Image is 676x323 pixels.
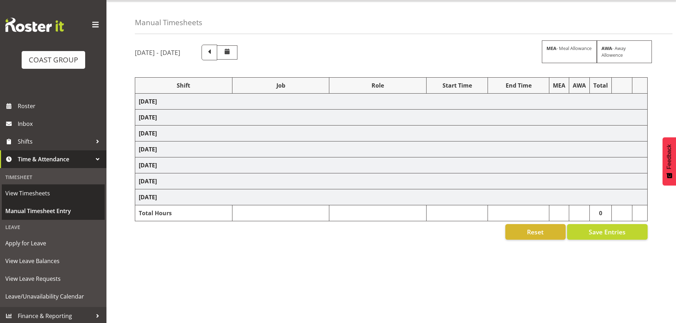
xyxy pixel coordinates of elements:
span: View Leave Requests [5,273,101,284]
div: End Time [491,81,545,90]
td: [DATE] [135,110,648,126]
td: Total Hours [135,205,232,221]
h4: Manual Timesheets [135,18,202,27]
td: [DATE] [135,141,648,157]
div: MEA [553,81,565,90]
td: [DATE] [135,157,648,173]
button: Reset [505,224,566,240]
div: Start Time [430,81,484,90]
span: Leave/Unavailability Calendar [5,291,101,302]
td: 0 [590,205,612,221]
div: AWA [573,81,586,90]
button: Feedback - Show survey [663,137,676,185]
a: View Leave Requests [2,270,105,288]
span: View Leave Balances [5,256,101,266]
span: Save Entries [589,227,626,236]
h5: [DATE] - [DATE] [135,49,180,56]
div: Role [333,81,423,90]
span: Reset [527,227,544,236]
div: - Meal Allowance [542,40,597,63]
div: Shift [139,81,229,90]
td: [DATE] [135,126,648,141]
span: Shifts [18,136,92,147]
div: COAST GROUP [29,55,78,65]
td: [DATE] [135,173,648,189]
span: Manual Timesheet Entry [5,206,101,216]
button: Save Entries [567,224,648,240]
div: Total [593,81,608,90]
div: Leave [2,220,105,234]
a: View Timesheets [2,184,105,202]
td: [DATE] [135,94,648,110]
span: View Timesheets [5,188,101,199]
div: Job [236,81,326,90]
span: Finance & Reporting [18,311,92,321]
span: Inbox [18,118,103,129]
td: [DATE] [135,189,648,205]
span: Time & Attendance [18,154,92,165]
strong: MEA [546,45,556,51]
span: Apply for Leave [5,238,101,249]
a: Leave/Unavailability Calendar [2,288,105,305]
div: Timesheet [2,170,105,184]
span: Feedback [666,144,672,169]
span: Roster [18,101,103,111]
a: Apply for Leave [2,234,105,252]
a: Manual Timesheet Entry [2,202,105,220]
img: Rosterit website logo [5,18,64,32]
a: View Leave Balances [2,252,105,270]
div: - Away Allowence [597,40,652,63]
strong: AWA [601,45,612,51]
